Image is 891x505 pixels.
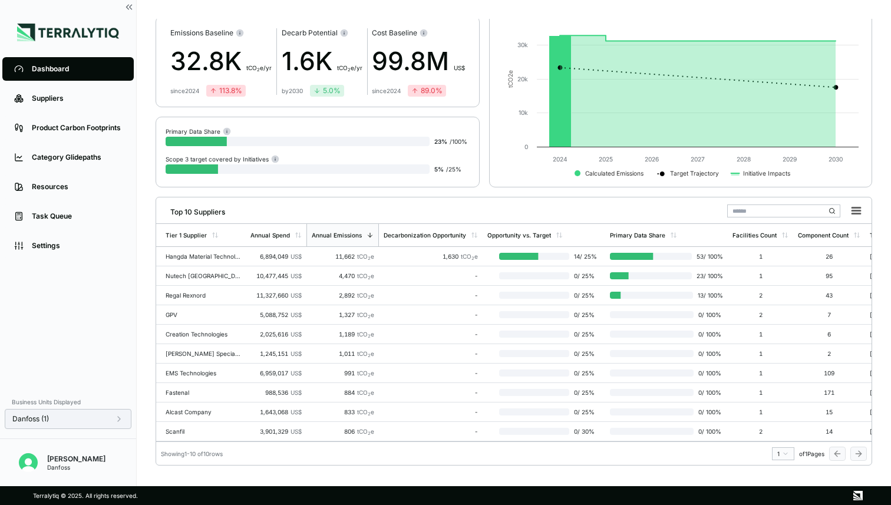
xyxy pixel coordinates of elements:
div: 1 [732,253,788,260]
span: 0 / 100 % [694,408,723,415]
button: 1 [772,447,794,460]
div: Business Units Displayed [5,395,131,409]
sub: 2 [368,256,371,261]
div: - [384,389,478,396]
sub: 2 [257,67,260,72]
div: 991 [311,369,374,377]
span: 0 / 100 % [694,331,723,338]
div: Facilities Count [732,232,777,239]
text: 2024 [553,156,567,163]
tspan: 2 [507,74,514,77]
div: Suppliers [32,94,122,103]
div: 11,662 [311,253,374,260]
sub: 2 [368,334,371,339]
div: 2,892 [311,292,374,299]
div: [PERSON_NAME] [47,454,105,464]
div: 2 [798,350,860,357]
sub: 2 [368,314,371,319]
div: 1,327 [311,311,374,318]
span: US$ [291,331,302,338]
sub: 2 [368,392,371,397]
div: [PERSON_NAME] Specialty Company [166,350,241,357]
sub: 2 [368,353,371,358]
div: 3,901,329 [250,428,302,435]
div: Showing 1 - 10 of 10 rows [161,450,223,457]
text: Target Trajectory [670,170,719,177]
text: 0 [524,143,528,150]
text: 20k [517,75,528,82]
div: 1,245,151 [250,350,302,357]
div: Tier 1 Supplier [166,232,207,239]
sub: 2 [348,67,351,72]
sub: 2 [368,372,371,378]
span: 0 / 25 % [569,311,600,318]
div: 4,470 [311,272,374,279]
div: since 2024 [372,87,401,94]
div: - [384,369,478,377]
span: 0 / 100 % [694,311,723,318]
div: 14 [798,428,860,435]
img: Logo [17,24,119,41]
text: Calculated Emissions [585,170,643,177]
text: 2029 [783,156,797,163]
div: 1 [732,369,788,377]
span: 0 / 30 % [569,428,600,435]
div: 884 [311,389,374,396]
div: 833 [311,408,374,415]
text: 2027 [691,156,705,163]
div: Decarbonization Opportunity [384,232,466,239]
div: 1,189 [311,331,374,338]
div: 1,630 [384,253,478,260]
span: 53 / 100 % [692,253,723,260]
div: Emissions Baseline [170,28,272,38]
sub: 2 [368,411,371,417]
span: US$ [291,408,302,415]
span: of 1 Pages [799,450,824,457]
span: 0 / 25 % [569,389,600,396]
span: 0 / 25 % [569,272,600,279]
button: Open user button [14,448,42,477]
span: tCO e [357,253,374,260]
div: Decarb Potential [282,28,362,38]
span: tCO e [357,292,374,299]
div: Category Glidepaths [32,153,122,162]
span: t CO e/yr [246,64,272,71]
span: 0 / 25 % [569,292,600,299]
text: 2028 [737,156,751,163]
div: 171 [798,389,860,396]
span: tCO e [357,350,374,357]
div: Scanfil [166,428,241,435]
sub: 2 [368,431,371,436]
div: Regal Rexnord [166,292,241,299]
div: Nutech [GEOGRAPHIC_DATA] [166,272,241,279]
div: 5.0 % [313,86,341,95]
span: tCO e [357,311,374,318]
span: 0 / 25 % [569,408,600,415]
text: 30k [517,41,528,48]
div: Primary Data Share [610,232,665,239]
span: tCO e [357,331,374,338]
div: 6 [798,331,860,338]
sub: 2 [368,295,371,300]
text: 10k [519,109,528,116]
div: 26 [798,253,860,260]
div: 32.8K [170,42,272,80]
div: 988,536 [250,389,302,396]
span: US$ [291,350,302,357]
div: Annual Emissions [312,232,362,239]
span: US$ [291,369,302,377]
div: 113.8 % [210,86,242,95]
span: 23 % [434,138,447,145]
div: 1.6K [282,42,362,80]
text: 2030 [829,156,843,163]
span: US$ [291,292,302,299]
div: Resources [32,182,122,192]
span: US$ [291,389,302,396]
span: 0 / 25 % [569,331,600,338]
div: Cost Baseline [372,28,465,38]
span: US$ [291,311,302,318]
div: - [384,292,478,299]
div: Hangda Material Technologies [166,253,241,260]
div: 99.8M [372,42,465,80]
div: Danfoss [47,464,105,471]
